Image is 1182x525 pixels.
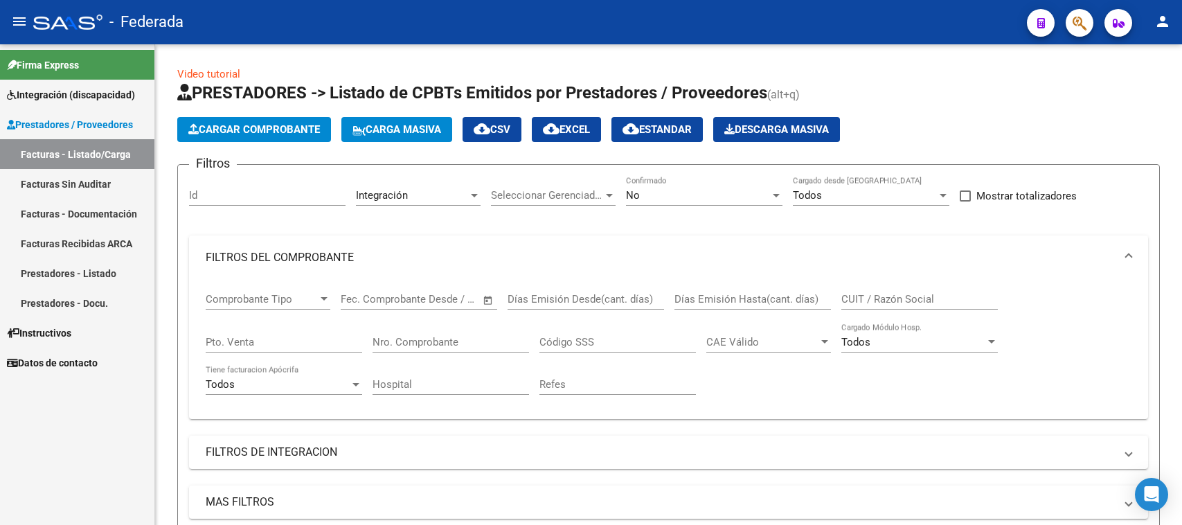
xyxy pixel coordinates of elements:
button: Carga Masiva [341,117,452,142]
span: Todos [793,189,822,202]
h3: Filtros [189,154,237,173]
span: PRESTADORES -> Listado de CPBTs Emitidos por Prestadores / Proveedores [177,83,767,103]
button: Open calendar [481,292,496,308]
mat-panel-title: MAS FILTROS [206,495,1115,510]
span: Datos de contacto [7,355,98,371]
mat-icon: cloud_download [543,121,559,137]
mat-panel-title: FILTROS DE INTEGRACION [206,445,1115,460]
span: Integración [356,189,408,202]
span: CSV [474,123,510,136]
span: (alt+q) [767,88,800,101]
mat-icon: menu [11,13,28,30]
button: Descarga Masiva [713,117,840,142]
span: CAE Válido [706,336,818,348]
input: End date [398,293,465,305]
span: - Federada [109,7,183,37]
span: Integración (discapacidad) [7,87,135,103]
span: Carga Masiva [352,123,441,136]
div: Open Intercom Messenger [1135,478,1168,511]
button: Estandar [611,117,703,142]
app-download-masive: Descarga masiva de comprobantes (adjuntos) [713,117,840,142]
span: Mostrar totalizadores [976,188,1077,204]
mat-expansion-panel-header: MAS FILTROS [189,486,1148,519]
input: Start date [341,293,386,305]
span: No [626,189,640,202]
mat-icon: cloud_download [623,121,639,137]
span: Todos [206,378,235,391]
span: Todos [841,336,870,348]
mat-icon: person [1154,13,1171,30]
span: Firma Express [7,57,79,73]
mat-expansion-panel-header: FILTROS DEL COMPROBANTE [189,235,1148,280]
span: EXCEL [543,123,590,136]
div: FILTROS DEL COMPROBANTE [189,280,1148,419]
mat-expansion-panel-header: FILTROS DE INTEGRACION [189,436,1148,469]
mat-panel-title: FILTROS DEL COMPROBANTE [206,250,1115,265]
span: Cargar Comprobante [188,123,320,136]
span: Instructivos [7,326,71,341]
span: Descarga Masiva [724,123,829,136]
a: Video tutorial [177,68,240,80]
button: CSV [463,117,521,142]
button: Cargar Comprobante [177,117,331,142]
span: Estandar [623,123,692,136]
span: Seleccionar Gerenciador [491,189,603,202]
span: Comprobante Tipo [206,293,318,305]
mat-icon: cloud_download [474,121,490,137]
span: Prestadores / Proveedores [7,117,133,132]
button: EXCEL [532,117,601,142]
